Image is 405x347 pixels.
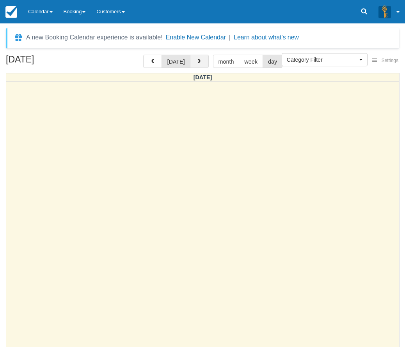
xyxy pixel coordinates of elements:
button: [DATE] [162,55,190,68]
span: Category Filter [287,56,357,64]
button: week [239,55,263,68]
button: Category Filter [282,53,368,66]
h2: [DATE] [6,55,105,69]
button: month [213,55,240,68]
button: Enable New Calendar [166,34,226,41]
span: | [229,34,231,41]
button: day [263,55,282,68]
img: A3 [378,5,391,18]
button: Settings [368,55,403,66]
img: checkfront-main-nav-mini-logo.png [5,6,17,18]
span: [DATE] [194,74,212,80]
div: A new Booking Calendar experience is available! [26,33,163,42]
a: Learn about what's new [234,34,299,41]
span: Settings [382,58,398,63]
